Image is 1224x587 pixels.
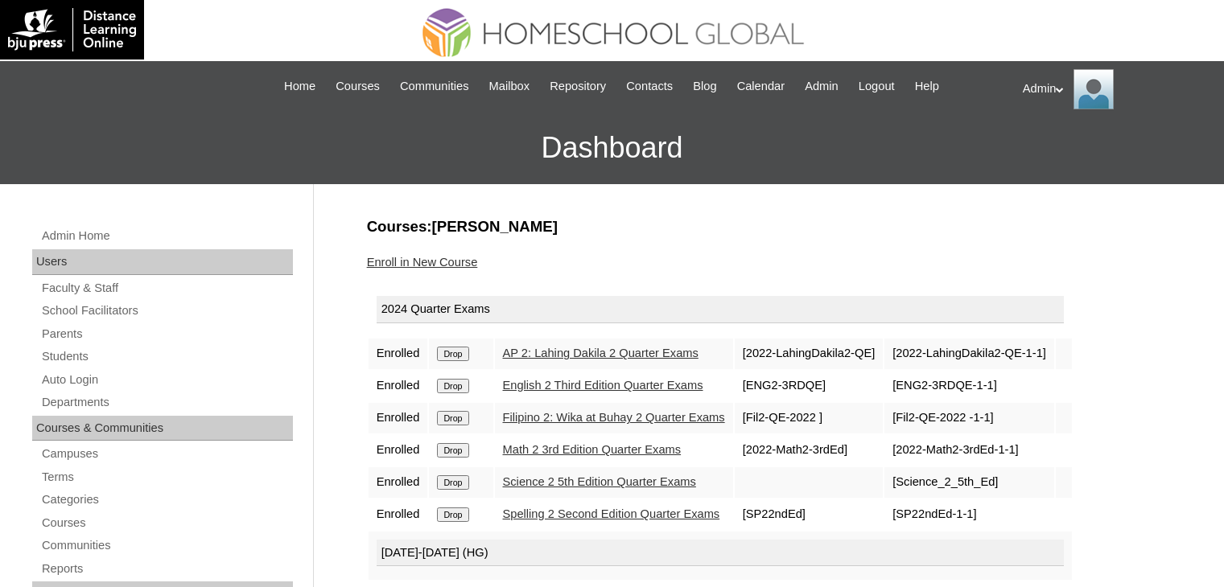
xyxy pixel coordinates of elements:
a: School Facilitators [40,301,293,321]
a: Communities [40,536,293,556]
a: Admin [797,77,847,96]
a: Home [276,77,324,96]
div: Users [32,249,293,275]
td: [Fil2-QE-2022 ] [735,403,884,433]
img: Admin Homeschool Global [1074,69,1114,109]
span: Communities [400,77,469,96]
a: Repository [542,77,614,96]
a: Reports [40,559,293,579]
a: Enroll in New Course [367,256,478,269]
td: [2022-Math2-3rdEd] [735,435,884,466]
span: Calendar [737,77,785,96]
a: Blog [685,77,724,96]
div: Admin [1023,69,1208,109]
input: Drop [437,475,468,490]
td: [Fil2-QE-2022 -1-1] [884,403,1054,433]
a: Faculty & Staff [40,278,293,298]
td: Enrolled [369,435,428,466]
a: Mailbox [481,77,538,96]
span: Admin [805,77,839,96]
td: [ENG2-3RDQE] [735,371,884,401]
a: Campuses [40,444,293,464]
a: Logout [851,77,903,96]
h3: Dashboard [8,112,1216,184]
td: Enrolled [369,403,428,433]
td: [2022-LahingDakila2-QE-1-1] [884,339,1054,369]
td: Enrolled [369,339,428,369]
a: Auto Login [40,370,293,390]
td: Enrolled [369,371,428,401]
a: Contacts [618,77,681,96]
span: Home [284,77,315,96]
span: Blog [693,77,716,96]
a: Help [907,77,947,96]
a: Math 2 3rd Edition Quarter Exams [503,443,682,456]
a: AP 2: Lahing Dakila 2 Quarter Exams [503,347,699,359]
h3: Courses:[PERSON_NAME] [367,216,1164,237]
a: Communities [392,77,477,96]
td: [SP22ndEd-1-1] [884,499,1054,530]
span: Contacts [626,77,673,96]
img: logo-white.png [8,8,136,51]
input: Drop [437,411,468,425]
td: [ENG2-3RDQE-1-1] [884,371,1054,401]
a: Parents [40,324,293,344]
input: Drop [437,379,468,393]
a: Categories [40,490,293,510]
a: Calendar [729,77,793,96]
span: Mailbox [489,77,530,96]
a: Terms [40,467,293,487]
div: 2024 Quarter Exams [377,296,1064,323]
td: Enrolled [369,467,428,498]
a: Spelling 2 Second Edition Quarter Exams [503,507,720,520]
a: Students [40,347,293,367]
div: [DATE]-[DATE] (HG) [377,540,1064,567]
a: Courses [40,513,293,533]
a: Departments [40,392,293,413]
a: English 2 Third Edition Quarter Exams [503,379,703,392]
input: Drop [437,443,468,458]
td: [2022-LahingDakila2-QE] [735,339,884,369]
td: [Science_2_5th_Ed] [884,467,1054,498]
a: Courses [328,77,388,96]
div: Courses & Communities [32,416,293,441]
td: Enrolled [369,499,428,530]
a: Filipino 2: Wika at Buhay 2 Quarter Exams [503,411,725,424]
span: Logout [859,77,895,96]
input: Drop [437,507,468,522]
td: [SP22ndEd] [735,499,884,530]
input: Drop [437,347,468,361]
span: Courses [336,77,380,96]
span: Repository [550,77,606,96]
span: Help [915,77,939,96]
td: [2022-Math2-3rdEd-1-1] [884,435,1054,466]
a: Science 2 5th Edition Quarter Exams [503,475,696,488]
a: Admin Home [40,226,293,246]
